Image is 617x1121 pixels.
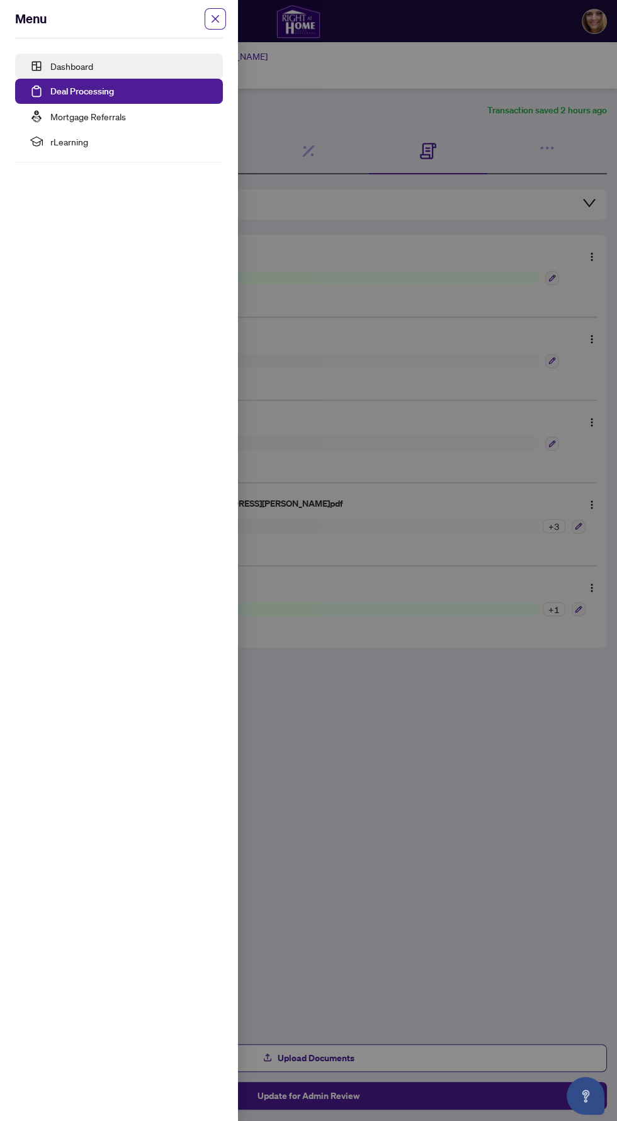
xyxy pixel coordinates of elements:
a: Mortgage Referrals [50,111,126,122]
button: Close [208,11,223,26]
a: Deal Processing [50,86,114,97]
span: rLearning [50,129,213,154]
button: Open asap [567,1077,604,1115]
div: Menu [15,10,208,28]
a: Dashboard [50,60,93,72]
span: close [205,8,226,30]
